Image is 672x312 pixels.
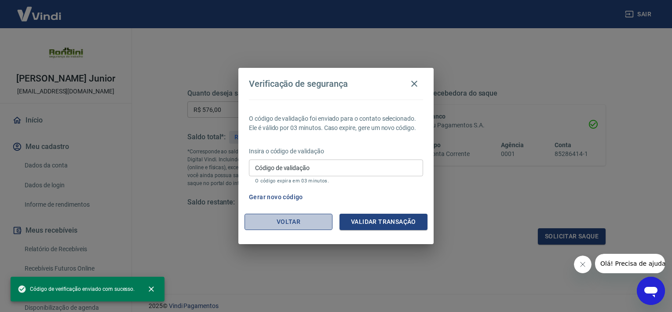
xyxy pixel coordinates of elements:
[245,189,307,205] button: Gerar novo código
[5,6,74,13] span: Olá! Precisa de ajuda?
[255,178,417,184] p: O código expira em 03 minutos.
[574,256,592,273] iframe: Fechar mensagem
[249,114,423,133] p: O código de validação foi enviado para o contato selecionado. Ele é válido por 03 minutos. Caso e...
[595,254,665,273] iframe: Mensagem da empresa
[249,147,423,156] p: Insira o código de validação
[637,277,665,305] iframe: Botão para abrir a janela de mensagens
[340,214,427,230] button: Validar transação
[245,214,332,230] button: Voltar
[249,78,348,89] h4: Verificação de segurança
[142,279,161,299] button: close
[18,285,135,293] span: Código de verificação enviado com sucesso.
